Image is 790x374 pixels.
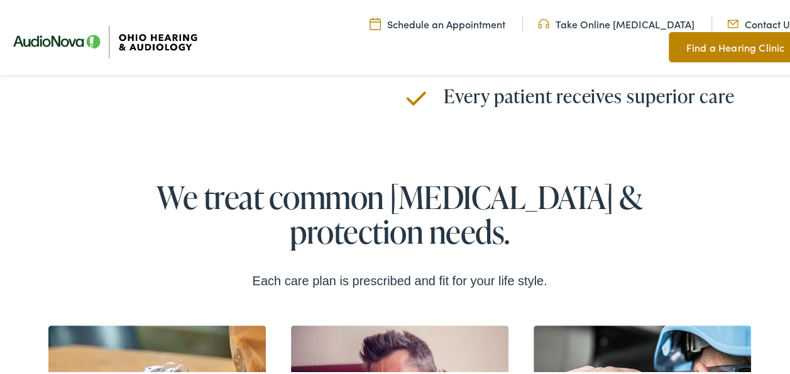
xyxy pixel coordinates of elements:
img: Calendar Icon to schedule a hearing appointment in Cincinnati, OH [370,14,381,28]
img: Map pin icon to find Ohio Hearing & Audiology in Cincinnati, OH [669,37,680,52]
h2: We treat common [MEDICAL_DATA] & protection needs. [129,177,670,246]
a: Take Online [MEDICAL_DATA] [538,14,694,28]
img: Mail icon representing email contact with Ohio Hearing in Cincinnati, OH [727,14,738,28]
a: Schedule an Appointment [370,14,505,28]
p: Each care plan is prescribed and fit for your life style. [199,268,601,288]
h3: Every patient receives superior care [444,82,764,105]
img: Headphones icone to schedule online hearing test in Cincinnati, OH [538,14,549,28]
